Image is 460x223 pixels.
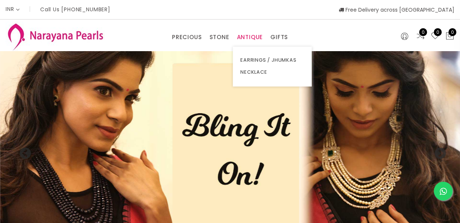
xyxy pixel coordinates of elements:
[416,32,425,41] a: 0
[172,32,202,43] a: PRECIOUS
[237,32,263,43] a: ANTIQUE
[339,6,454,14] span: Free Delivery across [GEOGRAPHIC_DATA]
[445,32,454,41] button: 0
[240,54,304,66] a: EARRINGS / JHUMKAS
[270,32,288,43] a: GIFTS
[434,147,441,155] button: Next
[419,28,427,36] span: 0
[40,7,110,12] p: Call Us [PHONE_NUMBER]
[240,66,304,78] a: NECKLACE
[434,28,442,36] span: 0
[448,28,456,36] span: 0
[19,147,26,155] button: Previous
[209,32,229,43] a: STONE
[431,32,440,41] a: 0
